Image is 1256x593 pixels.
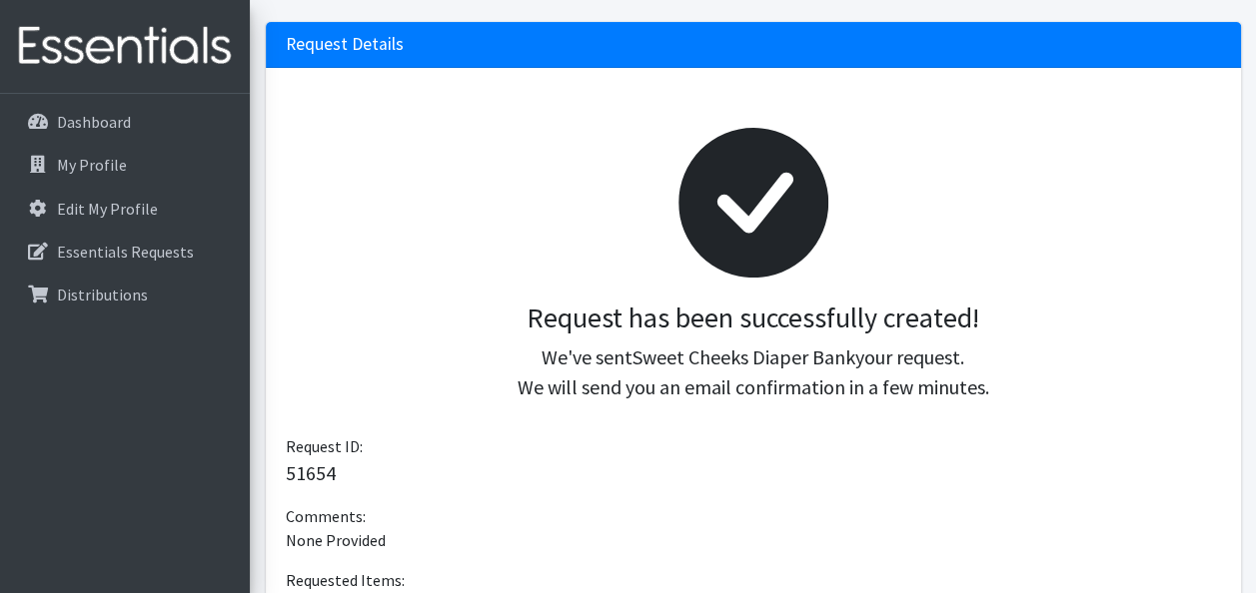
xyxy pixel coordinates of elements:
span: Request ID: [286,436,363,456]
span: None Provided [286,530,386,550]
span: Requested Items: [286,570,405,590]
p: Dashboard [57,112,131,132]
p: 51654 [286,458,1221,488]
p: My Profile [57,155,127,175]
p: Distributions [57,285,148,304]
h3: Request Details [286,34,404,55]
p: We've sent your request. We will send you an email confirmation in a few minutes. [302,342,1205,402]
a: Edit My Profile [8,189,242,229]
a: My Profile [8,145,242,185]
a: Dashboard [8,102,242,142]
p: Edit My Profile [57,199,158,219]
span: Comments: [286,506,366,526]
h3: Request has been successfully created! [302,301,1205,335]
a: Essentials Requests [8,232,242,272]
a: Distributions [8,275,242,314]
p: Essentials Requests [57,242,194,262]
img: HumanEssentials [8,13,242,80]
span: Sweet Cheeks Diaper Bank [632,344,855,369]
